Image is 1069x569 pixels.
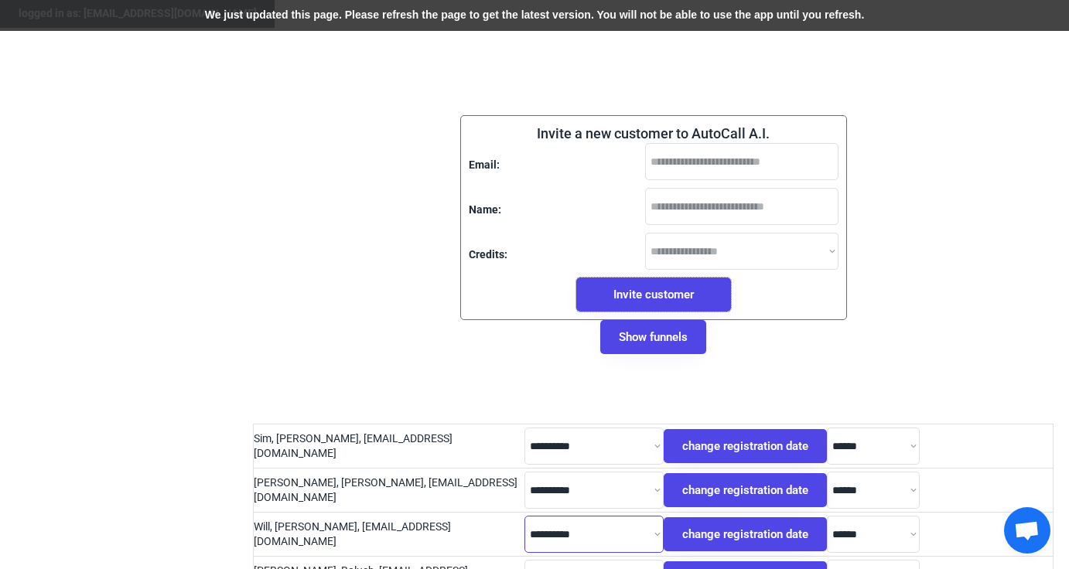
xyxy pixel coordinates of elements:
a: Open chat [1004,507,1050,554]
button: change registration date [664,473,827,507]
div: Will, [PERSON_NAME], [EMAIL_ADDRESS][DOMAIN_NAME] [254,520,524,550]
button: change registration date [664,517,827,551]
button: Show funnels [600,320,706,354]
div: Email: [469,158,500,173]
div: Name: [469,203,501,218]
button: change registration date [664,429,827,463]
button: Invite customer [576,278,731,312]
div: Invite a new customer to AutoCall A.I. [537,124,770,143]
div: Sim, [PERSON_NAME], [EMAIL_ADDRESS][DOMAIN_NAME] [254,431,524,462]
div: Credits: [469,247,507,263]
div: [PERSON_NAME], [PERSON_NAME], [EMAIL_ADDRESS][DOMAIN_NAME] [254,475,524,506]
